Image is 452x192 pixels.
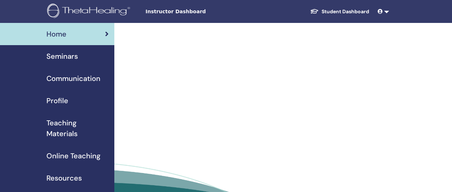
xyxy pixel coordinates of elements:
[47,4,133,20] img: logo.png
[145,8,253,15] span: Instructor Dashboard
[46,73,100,84] span: Communication
[46,173,82,183] span: Resources
[310,8,319,14] img: graduation-cap-white.svg
[46,95,68,106] span: Profile
[46,117,109,139] span: Teaching Materials
[304,5,375,18] a: Student Dashboard
[46,51,78,62] span: Seminars
[46,29,66,39] span: Home
[46,150,100,161] span: Online Teaching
